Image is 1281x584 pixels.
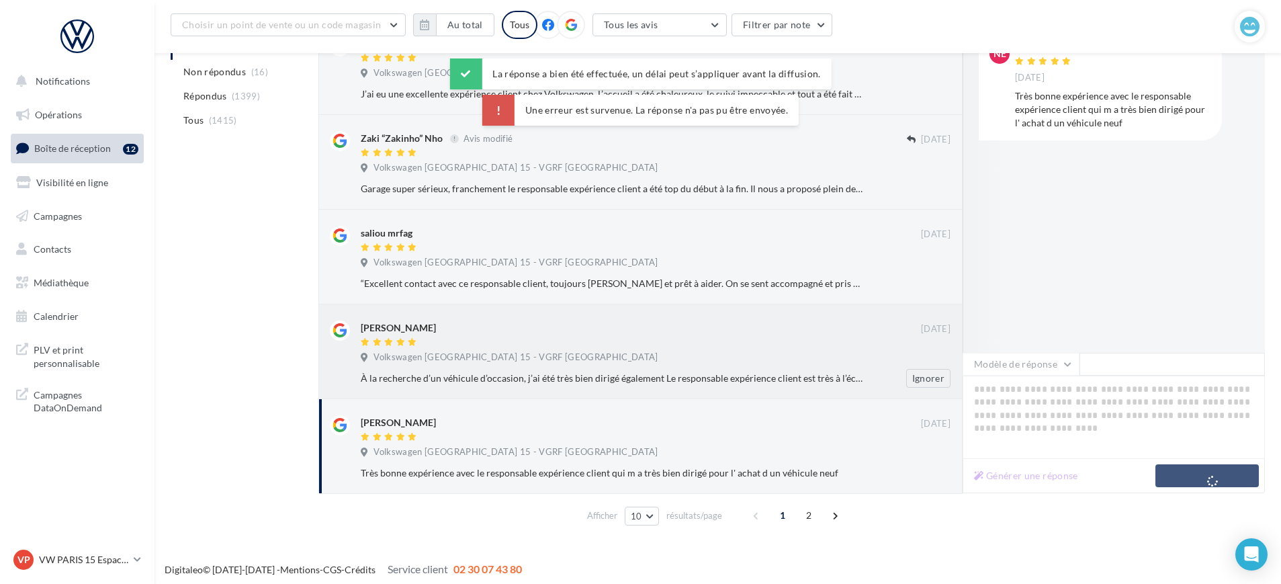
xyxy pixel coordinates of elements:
[34,386,138,415] span: Campagnes DataOnDemand
[373,162,658,174] span: Volkswagen [GEOGRAPHIC_DATA] 15 - VGRF [GEOGRAPHIC_DATA]
[373,257,658,269] span: Volkswagen [GEOGRAPHIC_DATA] 15 - VGRF [GEOGRAPHIC_DATA]
[373,351,658,364] span: Volkswagen [GEOGRAPHIC_DATA] 15 - VGRF [GEOGRAPHIC_DATA]
[280,564,320,575] a: Mentions
[34,142,111,154] span: Boîte de réception
[921,134,951,146] span: [DATE]
[323,564,341,575] a: CGS
[8,380,146,420] a: Campagnes DataOnDemand
[921,323,951,335] span: [DATE]
[1015,44,1090,53] div: [PERSON_NAME]
[251,67,268,77] span: (16)
[345,564,376,575] a: Crédits
[34,243,71,255] span: Contacts
[171,13,406,36] button: Choisir un point de vente ou un code magasin
[183,65,246,79] span: Non répondus
[798,505,820,526] span: 2
[8,302,146,331] a: Calendrier
[8,269,146,297] a: Médiathèque
[36,177,108,188] span: Visibilité en ligne
[1015,89,1211,130] div: Très bonne expérience avec le responsable expérience client qui m a très bien dirigé pour l' acha...
[34,277,89,288] span: Médiathèque
[361,416,436,429] div: [PERSON_NAME]
[8,235,146,263] a: Contacts
[625,507,659,526] button: 10
[8,101,146,129] a: Opérations
[361,182,863,196] div: Garage super sérieux, franchement le responsable expérience client a été top du début à la fin. I...
[732,13,833,36] button: Filtrer par note
[453,562,522,575] span: 02 30 07 43 80
[361,87,863,101] div: J’ai eu une excellente expérience client chez Volkswagen. L’accueil a été chaleureux, le suivi im...
[209,115,237,126] span: (1415)
[373,67,658,79] span: Volkswagen [GEOGRAPHIC_DATA] 15 - VGRF [GEOGRAPHIC_DATA]
[232,91,260,101] span: (1399)
[463,133,513,144] span: Avis modifié
[413,13,494,36] button: Au total
[436,13,494,36] button: Au total
[449,58,831,89] div: La réponse a bien été effectuée, un délai peut s’appliquer avant la diffusion.
[921,418,951,430] span: [DATE]
[361,132,443,145] div: Zaki “Zakinho” Nho
[1235,538,1268,571] div: Open Intercom Messenger
[921,228,951,241] span: [DATE]
[183,114,204,127] span: Tous
[39,553,128,567] p: VW PARIS 15 Espace Suffren
[11,547,144,573] a: VP VW PARIS 15 Espace Suffren
[165,564,522,575] span: © [DATE]-[DATE] - - -
[35,109,82,120] span: Opérations
[373,446,658,458] span: Volkswagen [GEOGRAPHIC_DATA] 15 - VGRF [GEOGRAPHIC_DATA]
[165,564,203,575] a: Digitaleo
[482,95,799,126] div: Une erreur est survenue. La réponse n'a pas pu être envoyée.
[361,372,863,385] div: À la recherche d’un véhicule d’occasion, j’ai été très bien dirigé également Le responsable expér...
[361,226,412,240] div: saliou mrfag
[34,341,138,370] span: PLV et print personnalisable
[631,511,642,522] span: 10
[8,67,141,95] button: Notifications
[604,19,658,30] span: Tous les avis
[8,202,146,231] a: Campagnes
[772,505,793,526] span: 1
[502,11,537,39] div: Tous
[361,466,863,480] div: Très bonne expérience avec le responsable expérience client qui m a très bien dirigé pour l' acha...
[34,310,79,322] span: Calendrier
[361,321,436,335] div: [PERSON_NAME]
[1015,72,1045,84] span: [DATE]
[36,75,90,87] span: Notifications
[182,19,381,30] span: Choisir un point de vente ou un code magasin
[388,562,448,575] span: Service client
[361,277,863,290] div: “Excellent contact avec ce responsable client, toujours [PERSON_NAME] et prêt à aider. On se sent...
[123,144,138,155] div: 12
[666,509,722,522] span: résultats/page
[592,13,727,36] button: Tous les avis
[183,89,227,103] span: Répondus
[587,509,617,522] span: Afficher
[993,47,1006,60] span: NE
[8,169,146,197] a: Visibilité en ligne
[8,134,146,163] a: Boîte de réception12
[17,553,30,567] span: VP
[906,369,951,388] button: Ignorer
[969,468,1084,484] button: Générer une réponse
[8,335,146,375] a: PLV et print personnalisable
[34,210,82,221] span: Campagnes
